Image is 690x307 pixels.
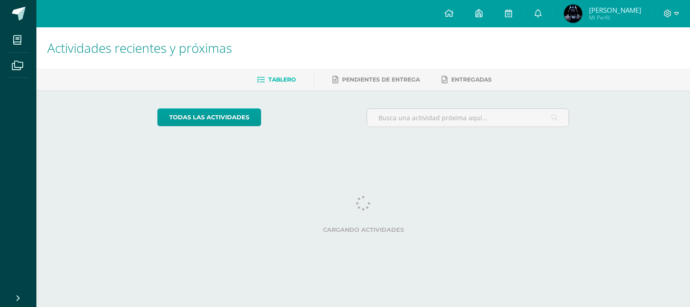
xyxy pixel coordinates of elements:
label: Cargando actividades [157,226,569,233]
span: Tablero [268,76,296,83]
a: Pendientes de entrega [332,72,420,87]
span: Pendientes de entrega [342,76,420,83]
span: Mi Perfil [589,14,641,21]
span: Actividades recientes y próximas [47,39,232,56]
img: ccdb418b13bb61ecd2ac63a9c8e999cc.png [564,5,582,23]
span: Entregadas [451,76,492,83]
a: todas las Actividades [157,108,261,126]
span: [PERSON_NAME] [589,5,641,15]
input: Busca una actividad próxima aquí... [367,109,569,127]
a: Tablero [257,72,296,87]
a: Entregadas [442,72,492,87]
